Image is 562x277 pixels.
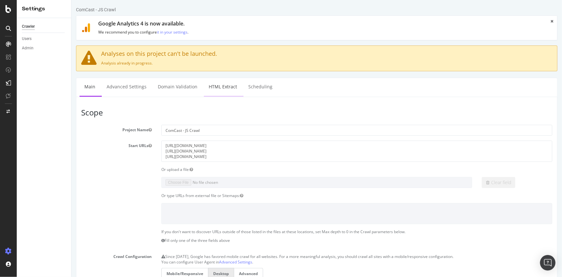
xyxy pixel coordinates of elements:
[22,23,67,30] a: Crawler
[85,193,486,198] div: Or type URLs from external file or Sitemaps:
[22,45,67,52] a: Admin
[85,29,116,35] a: it in your settings
[85,167,486,172] div: Or upload a file:
[10,23,19,32] img: ga4.9118ffdc1441.svg
[77,127,80,133] button: Project Name
[81,78,131,96] a: Domain Validation
[5,125,85,133] label: Project Name
[148,259,181,265] a: Advanced Settings
[90,259,481,265] p: You can configure User Agent in .
[27,29,471,35] p: We recommend you to configure .
[22,23,35,30] div: Crawler
[27,21,471,27] h1: Google Analytics 4 is now available.
[10,60,481,66] p: Analysis already in progress.
[22,35,67,42] a: Users
[5,252,85,259] label: Crawl Configuration
[5,6,44,13] div: ComCast - JS Crawl
[90,238,481,243] p: Fill only one of the three fields above
[30,78,80,96] a: Advanced Settings
[540,255,556,271] div: Open Intercom Messenger
[77,143,80,148] button: Start URLs
[22,5,66,13] div: Settings
[22,35,32,42] div: Users
[10,51,481,57] h4: Analyses on this project can't be launched.
[5,141,85,148] label: Start URLs
[90,141,481,162] textarea: [URL][DOMAIN_NAME] [URL][DOMAIN_NAME] [URL][DOMAIN_NAME]
[22,45,33,52] div: Admin
[10,108,481,117] h3: Scope
[172,78,206,96] a: Scheduling
[90,252,481,259] p: Since [DATE], Google has favored mobile crawl for all websites. For a more meaningful analysis, y...
[90,229,481,234] p: If you don't want to discover URLs outside of those listed in the files at these locations, set M...
[8,78,29,96] a: Main
[132,78,170,96] a: HTML Extract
